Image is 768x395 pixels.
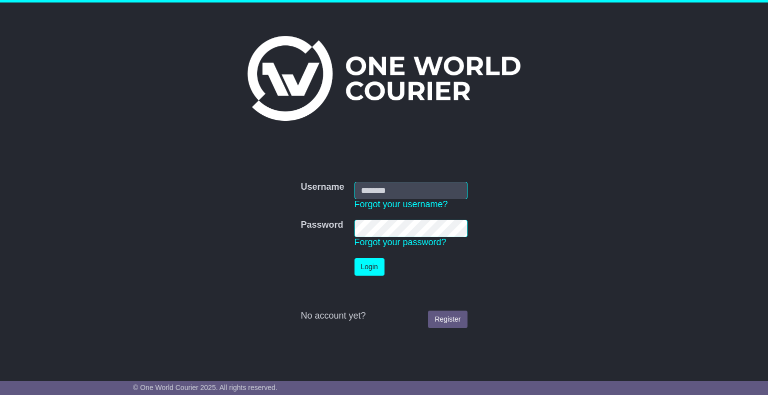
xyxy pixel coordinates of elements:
[247,36,520,121] img: One World
[354,237,446,247] a: Forgot your password?
[428,311,467,328] a: Register
[354,258,384,276] button: Login
[133,384,277,392] span: © One World Courier 2025. All rights reserved.
[300,220,343,231] label: Password
[354,199,448,209] a: Forgot your username?
[300,182,344,193] label: Username
[300,311,467,322] div: No account yet?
